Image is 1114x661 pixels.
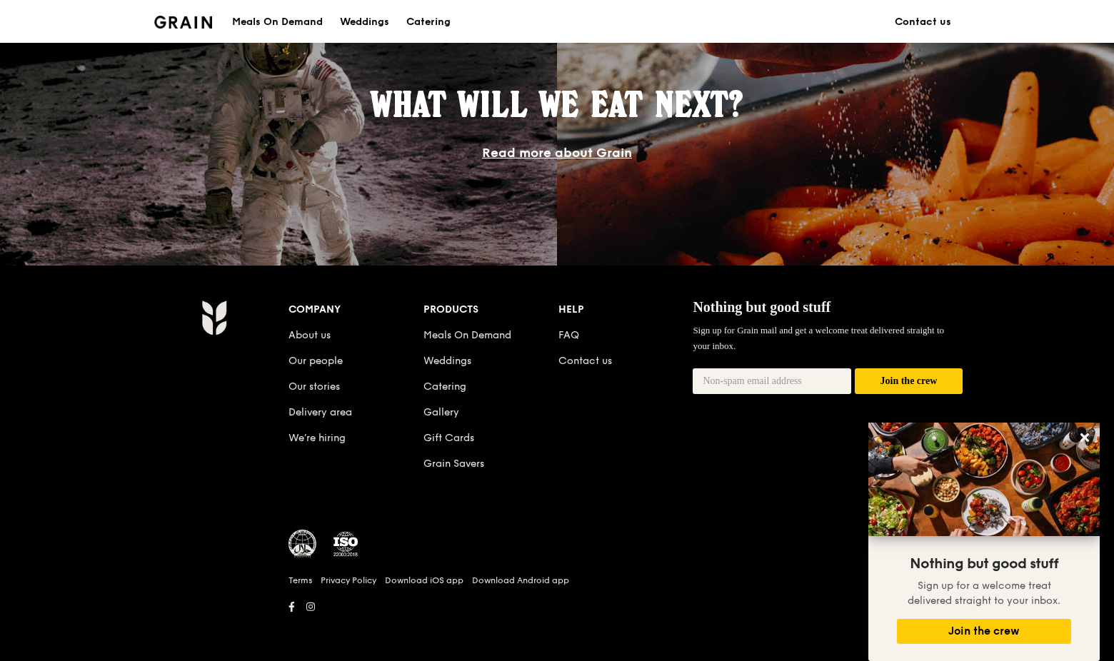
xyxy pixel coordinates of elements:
span: Nothing but good stuff [693,299,831,315]
a: Weddings [423,355,471,367]
a: Delivery area [288,406,352,418]
h6: Revision [146,617,968,628]
a: Read more about Grain [482,145,632,161]
a: Our stories [288,380,340,393]
a: Gallery [423,406,459,418]
a: Download iOS app [385,575,463,586]
div: Products [423,300,558,320]
a: We’re hiring [288,432,346,444]
span: Nothing but good stuff [910,555,1058,572]
span: Sign up for Grain mail and get a welcome treat delivered straight to your inbox. [693,325,944,351]
button: Close [1073,426,1096,449]
a: Contact us [886,1,960,44]
a: Privacy Policy [321,575,376,586]
img: MUIS Halal Certified [288,530,317,558]
div: Company [288,300,423,320]
a: About us [288,329,331,341]
div: Catering [406,1,451,44]
span: Sign up for a welcome treat delivered straight to your inbox. [908,580,1060,607]
a: Catering [398,1,459,44]
img: Grain [201,300,226,335]
img: Grain [154,16,212,29]
a: Meals On Demand [423,329,511,341]
a: Download Android app [472,575,569,586]
a: Terms [288,575,312,586]
img: DSC07876-Edit02-Large.jpeg [868,423,1100,536]
a: Our people [288,355,343,367]
button: Join the crew [855,368,963,395]
button: Join the crew [897,619,1071,644]
span: What will we eat next? [371,84,743,125]
div: Help [558,300,693,320]
img: ISO Certified [331,530,360,558]
a: Weddings [331,1,398,44]
a: Contact us [558,355,612,367]
a: Catering [423,380,466,393]
a: FAQ [558,329,579,341]
div: Meals On Demand [232,1,323,44]
a: Grain Savers [423,458,484,470]
div: Weddings [340,1,389,44]
input: Non-spam email address [693,368,851,394]
a: Gift Cards [423,432,474,444]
